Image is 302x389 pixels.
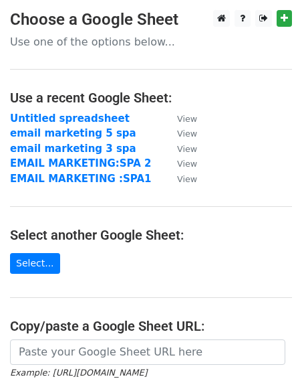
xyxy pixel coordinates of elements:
small: View [177,144,197,154]
a: View [164,157,197,169]
small: Example: [URL][DOMAIN_NAME] [10,368,147,378]
p: Use one of the options below... [10,35,292,49]
a: View [164,112,197,125]
a: EMAIL MARKETING :SPA1 [10,173,151,185]
small: View [177,114,197,124]
a: View [164,173,197,185]
a: Select... [10,253,60,274]
a: email marketing 3 spa [10,143,136,155]
h4: Use a recent Google Sheet: [10,90,292,106]
a: View [164,143,197,155]
h4: Copy/paste a Google Sheet URL: [10,318,292,334]
input: Paste your Google Sheet URL here [10,339,285,365]
a: Untitled spreadsheet [10,112,130,125]
small: View [177,129,197,139]
small: View [177,159,197,169]
small: View [177,174,197,184]
h4: Select another Google Sheet: [10,227,292,243]
h3: Choose a Google Sheet [10,10,292,29]
a: View [164,127,197,139]
a: EMAIL MARKETING:SPA 2 [10,157,151,169]
a: email marketing 5 spa [10,127,136,139]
